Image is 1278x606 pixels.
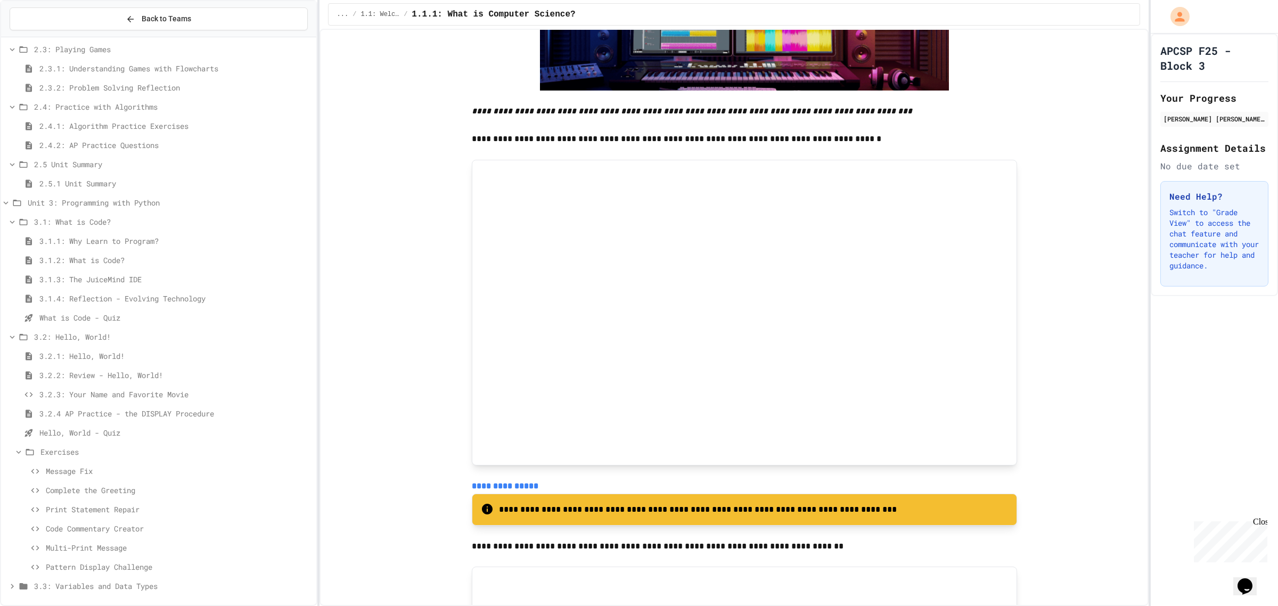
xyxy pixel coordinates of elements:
span: Back to Teams [142,13,191,24]
span: ... [337,10,349,19]
span: 1.1: Welcome to Computer Science [361,10,399,19]
span: Hello, World - Quiz [39,427,312,438]
span: Print Statement Repair [46,504,312,515]
div: My Account [1159,4,1192,29]
span: What is Code - Quiz [39,312,312,323]
iframe: chat widget [1190,517,1267,562]
span: 2.3.1: Understanding Games with Flowcharts [39,63,312,74]
h3: Need Help? [1169,190,1259,203]
iframe: chat widget [1233,563,1267,595]
span: Unit 3: Programming with Python [28,197,312,208]
button: Back to Teams [10,7,308,30]
div: Chat with us now!Close [4,4,73,68]
span: 2.5.1 Unit Summary [39,178,312,189]
span: 3.1.4: Reflection - Evolving Technology [39,293,312,304]
h1: APCSP F25 - Block 3 [1160,43,1268,73]
span: 3.1.1: Why Learn to Program? [39,235,312,247]
span: 1.1.1: What is Computer Science? [412,8,575,21]
h2: Your Progress [1160,91,1268,105]
span: / [353,10,356,19]
span: / [404,10,407,19]
span: 3.2.3: Your Name and Favorite Movie [39,389,312,400]
span: 2.4.2: AP Practice Questions [39,140,312,151]
span: 3.1.2: What is Code? [39,255,312,266]
span: 2.5 Unit Summary [34,159,312,170]
span: 3.2.2: Review - Hello, World! [39,370,312,381]
span: 3.3: Variables and Data Types [34,580,312,592]
span: 3.1: What is Code? [34,216,312,227]
span: Multi-Print Message [46,542,312,553]
span: 3.2.4 AP Practice - the DISPLAY Procedure [39,408,312,419]
span: Pattern Display Challenge [46,561,312,572]
p: Switch to "Grade View" to access the chat feature and communicate with your teacher for help and ... [1169,207,1259,271]
span: 2.4.1: Algorithm Practice Exercises [39,120,312,132]
span: 3.1.3: The JuiceMind IDE [39,274,312,285]
span: 3.2.1: Hello, World! [39,350,312,362]
span: Complete the Greeting [46,485,312,496]
div: No due date set [1160,160,1268,173]
span: 2.4: Practice with Algorithms [34,101,312,112]
span: 2.3.2: Problem Solving Reflection [39,82,312,93]
span: 3.2: Hello, World! [34,331,312,342]
span: Code Commentary Creator [46,523,312,534]
span: Exercises [40,446,312,457]
span: Message Fix [46,465,312,477]
span: 2.3: Playing Games [34,44,312,55]
h2: Assignment Details [1160,141,1268,155]
div: [PERSON_NAME] [PERSON_NAME] Alavudin [1164,114,1265,124]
